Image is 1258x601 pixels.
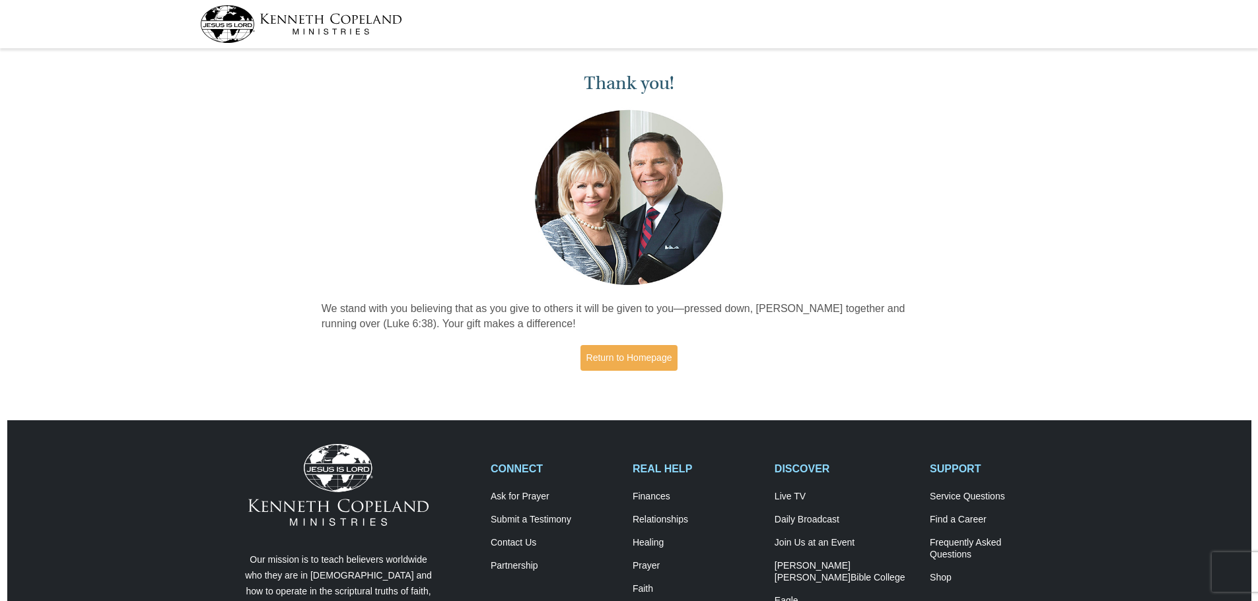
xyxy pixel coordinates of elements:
[532,107,726,288] img: Kenneth and Gloria
[633,560,761,572] a: Prayer
[322,73,937,94] h1: Thank you!
[633,583,761,595] a: Faith
[851,572,905,583] span: Bible College
[491,560,619,572] a: Partnership
[930,491,1058,503] a: Service Questions
[775,462,916,475] h2: DISCOVER
[775,514,916,526] a: Daily Broadcast
[930,514,1058,526] a: Find a Career
[491,491,619,503] a: Ask for Prayer
[491,537,619,549] a: Contact Us
[580,345,678,371] a: Return to Homepage
[775,491,916,503] a: Live TV
[633,514,761,526] a: Relationships
[491,514,619,526] a: Submit a Testimony
[248,444,429,526] img: Kenneth Copeland Ministries
[930,462,1058,475] h2: SUPPORT
[775,537,916,549] a: Join Us at an Event
[775,560,916,584] a: [PERSON_NAME] [PERSON_NAME]Bible College
[633,491,761,503] a: Finances
[930,537,1058,561] a: Frequently AskedQuestions
[930,572,1058,584] a: Shop
[491,462,619,475] h2: CONNECT
[322,301,937,332] p: We stand with you believing that as you give to others it will be given to you—pressed down, [PER...
[633,462,761,475] h2: REAL HELP
[633,537,761,549] a: Healing
[200,5,402,43] img: kcm-header-logo.svg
